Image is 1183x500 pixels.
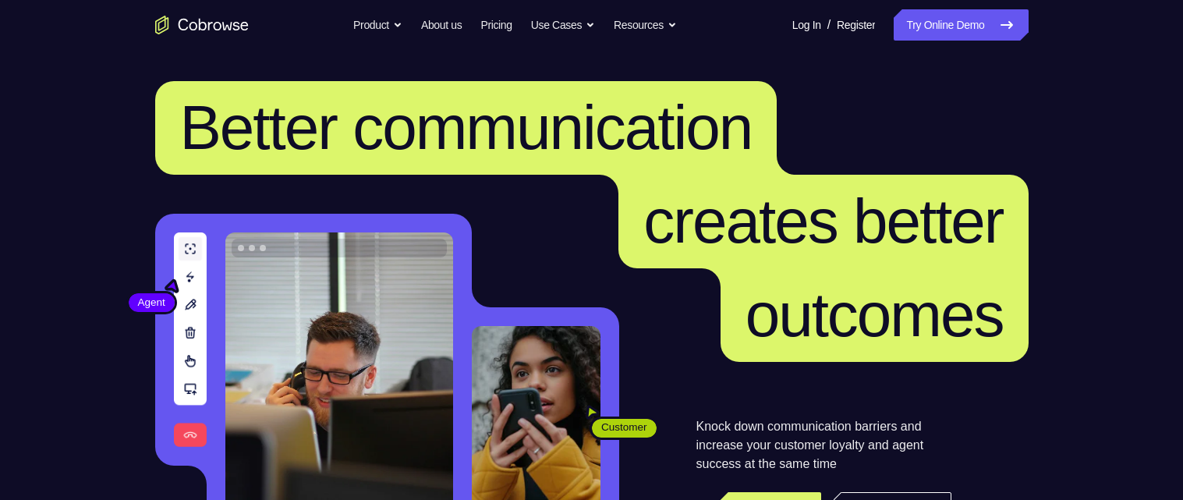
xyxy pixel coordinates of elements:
button: Use Cases [531,9,595,41]
a: Register [837,9,875,41]
button: Resources [614,9,677,41]
a: Try Online Demo [894,9,1028,41]
a: Go to the home page [155,16,249,34]
button: Product [353,9,402,41]
a: Log In [792,9,821,41]
a: About us [421,9,462,41]
span: / [827,16,831,34]
span: outcomes [746,280,1004,349]
span: Better communication [180,93,753,162]
span: creates better [643,186,1003,256]
a: Pricing [480,9,512,41]
p: Knock down communication barriers and increase your customer loyalty and agent success at the sam... [696,417,951,473]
